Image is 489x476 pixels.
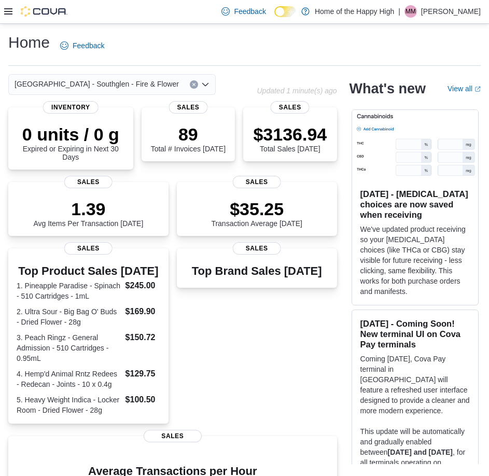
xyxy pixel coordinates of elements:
img: Cova [21,6,67,17]
p: [PERSON_NAME] [421,5,481,18]
p: We've updated product receiving so your [MEDICAL_DATA] choices (like THCa or CBG) stay visible fo... [360,224,470,297]
button: Open list of options [201,80,209,89]
span: Feedback [234,6,266,17]
span: Sales [64,176,113,188]
a: View allExternal link [448,85,481,93]
span: Sales [233,242,281,255]
p: Coming [DATE], Cova Pay terminal in [GEOGRAPHIC_DATA] will feature a refreshed user interface des... [360,354,470,416]
p: $3136.94 [253,124,327,145]
a: Feedback [56,35,108,56]
span: Sales [169,101,207,114]
h3: [DATE] - [MEDICAL_DATA] choices are now saved when receiving [360,189,470,220]
span: Sales [144,430,202,442]
div: Avg Items Per Transaction [DATE] [33,199,143,228]
h3: Top Product Sales [DATE] [17,265,160,277]
dt: 2. Ultra Sour - Big Bag O' Buds - Dried Flower - 28g [17,306,121,327]
div: Total # Invoices [DATE] [151,124,226,153]
a: Feedback [217,1,270,22]
h2: What's new [350,80,426,97]
p: | [398,5,400,18]
dd: $169.90 [125,305,160,318]
p: Updated 1 minute(s) ago [257,87,337,95]
dd: $245.00 [125,279,160,292]
span: Feedback [73,40,104,51]
dd: $129.75 [125,368,160,380]
p: 89 [151,124,226,145]
h1: Home [8,32,50,53]
dt: 1. Pineapple Paradise - Spinach - 510 Cartridges - 1mL [17,281,121,301]
div: Expired or Expiring in Next 30 Days [17,124,125,161]
button: Clear input [190,80,198,89]
input: Dark Mode [274,6,296,17]
p: 1.39 [33,199,143,219]
strong: [DATE] and [DATE] [388,448,453,456]
dd: $150.72 [125,331,160,344]
span: Sales [271,101,310,114]
span: Sales [233,176,281,188]
span: Dark Mode [274,17,275,18]
span: Sales [64,242,113,255]
div: Transaction Average [DATE] [211,199,302,228]
svg: External link [474,86,481,92]
dt: 5. Heavy Weight Indica - Locker Room - Dried Flower - 28g [17,395,121,415]
p: $35.25 [211,199,302,219]
span: Inventory [43,101,99,114]
div: Total Sales [DATE] [253,124,327,153]
div: Matthew Masnyk [404,5,417,18]
h3: Top Brand Sales [DATE] [192,265,322,277]
span: MM [406,5,416,18]
dt: 3. Peach Ringz - General Admission - 510 Cartridges - 0.95mL [17,332,121,363]
span: [GEOGRAPHIC_DATA] - Southglen - Fire & Flower [15,78,179,90]
dt: 4. Hemp'd Animal Rntz Redees - Redecan - Joints - 10 x 0.4g [17,369,121,389]
p: 0 units / 0 g [17,124,125,145]
h3: [DATE] - Coming Soon! New terminal UI on Cova Pay terminals [360,318,470,349]
p: Home of the Happy High [315,5,394,18]
dd: $100.50 [125,394,160,406]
